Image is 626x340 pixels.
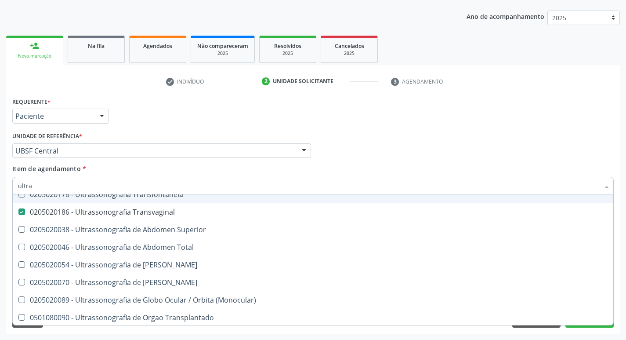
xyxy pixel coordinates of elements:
span: Agendados [143,42,172,50]
div: 2025 [327,50,371,57]
div: 2025 [266,50,310,57]
div: 0205020054 - Ultrassonografia de [PERSON_NAME] [18,261,608,268]
span: Na fila [88,42,105,50]
div: 0205020038 - Ultrassonografia de Abdomen Superior [18,226,608,233]
div: 0205020186 - Ultrassonografia Transvaginal [18,208,608,216]
div: 0205020089 - Ultrassonografia de Globo Ocular / Orbita (Monocular) [18,296,608,303]
input: Buscar por procedimentos [18,177,599,194]
div: Nova marcação [12,53,57,59]
span: UBSF Central [15,146,293,155]
div: 0501080090 - Ultrassonografia de Orgao Transplantado [18,314,608,321]
p: Ano de acompanhamento [467,11,544,22]
span: Paciente [15,112,91,121]
label: Unidade de referência [12,130,82,143]
label: Requerente [12,95,51,109]
div: 0205020070 - Ultrassonografia de [PERSON_NAME] [18,279,608,286]
span: Resolvidos [274,42,301,50]
span: Não compareceram [197,42,248,50]
div: 2025 [197,50,248,57]
div: 2 [262,77,270,85]
span: Cancelados [335,42,364,50]
div: person_add [30,41,40,51]
div: 0205020046 - Ultrassonografia de Abdomen Total [18,244,608,251]
span: Item de agendamento [12,165,81,173]
div: Unidade solicitante [273,77,333,85]
div: 0205020178 - Ultrassonografia Transfontanela [18,191,608,198]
